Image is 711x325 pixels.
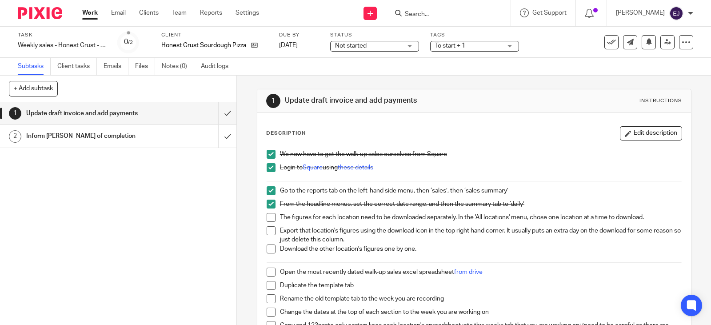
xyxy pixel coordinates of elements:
[669,6,683,20] img: svg%3E
[280,213,682,222] p: The figures for each location need to be downloaded separately. In the 'All locations' menu, chos...
[26,129,148,143] h1: Inform [PERSON_NAME] of completion
[280,308,682,317] p: Change the dates at the top of each section to the week you are working on
[280,226,682,245] p: Export that location's figures using the download icon in the top right hand corner. It usually p...
[279,42,298,48] span: [DATE]
[285,96,493,105] h1: Update draft invoice and add payments
[303,165,323,171] a: Square
[26,107,148,120] h1: Update draft invoice and add payments
[82,8,98,17] a: Work
[404,11,484,19] input: Search
[124,37,133,47] div: 0
[139,8,159,17] a: Clients
[172,8,187,17] a: Team
[435,43,465,49] span: To start + 1
[135,58,155,75] a: Files
[104,58,128,75] a: Emails
[280,186,682,195] p: Go to the reports tab on the left-hand side menu, then ‘sales’, then ‘sales summary’
[616,8,665,17] p: [PERSON_NAME]
[236,8,259,17] a: Settings
[280,281,682,290] p: Duplicate the template tab
[430,32,519,39] label: Tags
[280,200,682,209] p: From the headline menus, set the correct date range, and then the summary tab to ‘daily’
[18,41,107,50] div: Weekly sales - Honest Crust - week 41
[161,41,247,50] p: Honest Crust Sourdough Pizza Ltd
[161,32,268,39] label: Client
[338,165,373,171] a: these details
[18,7,62,19] img: Pixie
[280,150,682,159] p: We now have to get the walk-up sales ourselves from Square
[266,130,306,137] p: Description
[128,40,133,45] small: /2
[280,163,682,172] p: Login to using
[18,58,51,75] a: Subtasks
[532,10,567,16] span: Get Support
[280,245,682,253] p: Download the other location's figures one by one.
[200,8,222,17] a: Reports
[620,126,682,140] button: Edit description
[9,130,21,143] div: 2
[280,294,682,303] p: Rename the old template tab to the week you are recording
[335,43,367,49] span: Not started
[639,97,682,104] div: Instructions
[330,32,419,39] label: Status
[18,32,107,39] label: Task
[9,81,58,96] button: + Add subtask
[9,107,21,120] div: 1
[162,58,194,75] a: Notes (0)
[280,268,682,277] p: Open the most recently dated walk-up sales excel spreadsheet
[201,58,235,75] a: Audit logs
[454,269,483,275] a: from drive
[266,94,280,108] div: 1
[111,8,126,17] a: Email
[279,32,319,39] label: Due by
[57,58,97,75] a: Client tasks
